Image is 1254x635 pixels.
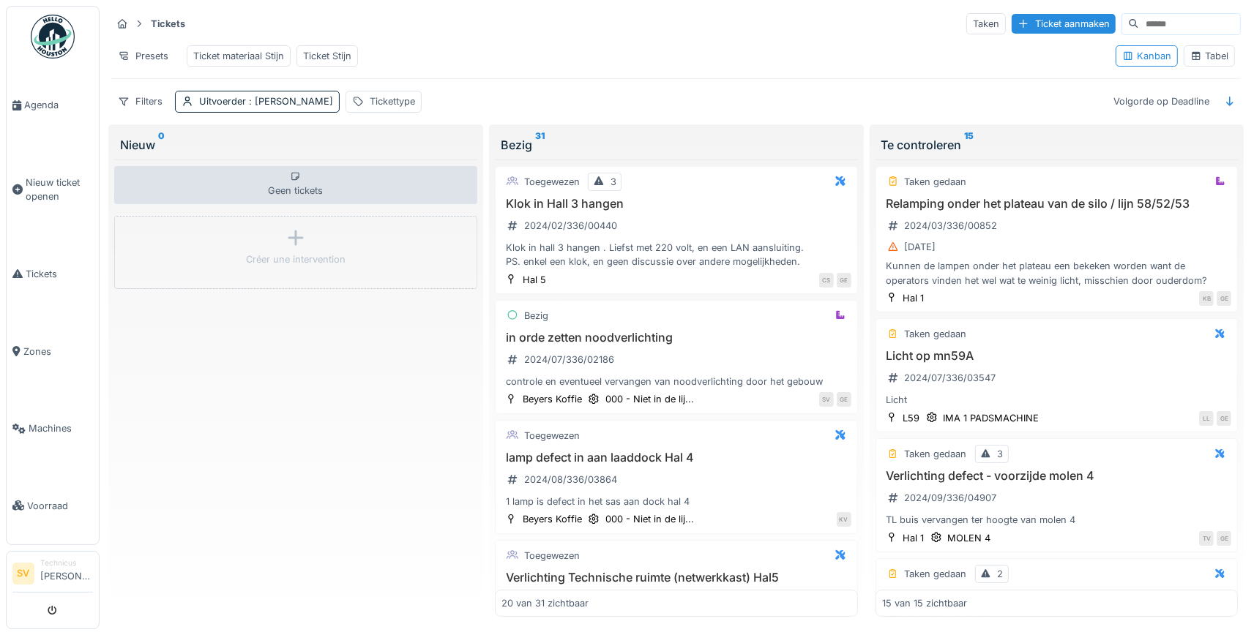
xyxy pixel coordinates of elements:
a: SV Technicus[PERSON_NAME] [12,557,93,593]
div: GE [837,392,851,407]
div: Uitvoerder [199,94,333,108]
div: [DATE] [905,240,936,254]
div: Taken [966,13,1006,34]
sup: 15 [965,136,974,154]
div: GE [837,273,851,288]
div: 2024/07/336/02186 [524,353,614,367]
div: SV [819,392,834,407]
a: Agenda [7,67,99,144]
div: L59 [903,411,920,425]
div: 2024/07/336/03547 [905,371,996,385]
span: Nieuw ticket openen [26,176,93,203]
div: Taken gedaan [905,567,967,581]
div: 2024/03/336/00852 [905,219,998,233]
sup: 0 [158,136,165,154]
a: Tickets [7,236,99,313]
div: TV [1199,531,1214,546]
sup: 31 [535,136,545,154]
div: Bezig [501,136,852,154]
div: MOLEN 4 [948,531,991,545]
div: 2024/02/336/00440 [524,219,617,233]
div: 15 van 15 zichtbaar [882,595,967,609]
a: Machines [7,390,99,467]
div: Filters [111,91,169,112]
div: TL buis vervangen ter hoogte van molen 4 [882,513,1232,527]
div: 3 [611,175,616,189]
div: Beyers Koffie [523,392,582,406]
div: Taken gedaan [905,447,967,461]
div: Volgorde op Deadline [1107,91,1216,112]
div: Toegewezen [524,175,580,189]
h3: Relamping onder het plateau van de silo / lijn 58/52/53 [882,197,1232,211]
div: Hal 1 [903,291,925,305]
a: Nieuw ticket openen [7,144,99,236]
div: 1 lamp is defect in het sas aan dock hal 4 [501,495,851,508]
span: Tickets [26,267,93,281]
div: Beyers Koffie [523,512,582,526]
strong: Tickets [145,17,191,31]
div: Presets [111,45,175,67]
div: Klok in hall 3 hangen . Liefst met 220 volt, en een LAN aansluiting. PS. enkel een klok, en geen ... [501,241,851,268]
div: 2024/08/336/03864 [524,473,617,486]
div: Kanban [1122,49,1171,63]
h3: Klok in Hall 3 hangen [501,197,851,211]
span: Zones [23,345,93,358]
div: Kunnen de lampen onder het plateau een bekeken worden want de operators vinden het wel wat te wei... [882,259,1232,287]
span: : [PERSON_NAME] [246,96,333,107]
div: Tabel [1190,49,1228,63]
div: 000 - Niet in de lij... [605,392,694,406]
img: Badge_color-CXgf-gQk.svg [31,15,75,59]
h3: Licht op mn59A [882,349,1232,363]
div: 2 [998,567,1004,581]
h3: in orde zetten noodverlichting [501,331,851,345]
h3: Verlichting Technische ruimte (netwerkkast) Hal5 [501,571,851,585]
div: Te controleren [881,136,1233,154]
h3: Verlichting defect - voorzijde molen 4 [882,469,1232,483]
div: KV [837,512,851,527]
div: Technicus [40,557,93,568]
div: controle en eventueel vervangen van noodverlichting door het gebouw [501,375,851,388]
div: CS [819,273,834,288]
div: 000 - Niet in de lij... [605,512,694,526]
h3: lamp defect in aan laaddock Hal 4 [501,451,851,465]
a: Zones [7,312,99,390]
div: Nieuw [120,136,471,154]
div: Tickettype [370,94,415,108]
div: Ticket aanmaken [1012,14,1116,34]
div: Ticket Stijn [303,49,351,63]
span: Machines [29,421,93,435]
div: Taken gedaan [905,327,967,341]
div: Bezig [524,309,548,323]
div: GE [1217,411,1231,426]
div: Ticket materiaal Stijn [193,49,284,63]
li: SV [12,563,34,585]
div: Toegewezen [524,429,580,443]
span: Voorraad [27,499,93,513]
div: Taken gedaan [905,175,967,189]
span: Agenda [24,98,93,112]
a: Voorraad [7,467,99,545]
div: LL [1199,411,1214,426]
div: IMA 1 PADSMACHINE [944,411,1040,425]
div: Geen tickets [114,166,477,204]
div: Toegewezen [524,549,580,563]
div: GE [1217,291,1231,306]
div: GE [1217,531,1231,546]
div: Hal 1 [903,531,925,545]
li: [PERSON_NAME] [40,557,93,589]
div: 3 [998,447,1004,461]
div: Licht [882,393,1232,407]
div: KB [1199,291,1214,306]
div: Créer une intervention [246,252,346,266]
div: 20 van 31 zichtbaar [501,595,589,609]
div: 2024/09/336/04907 [905,491,997,505]
div: Hal 5 [523,273,546,287]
